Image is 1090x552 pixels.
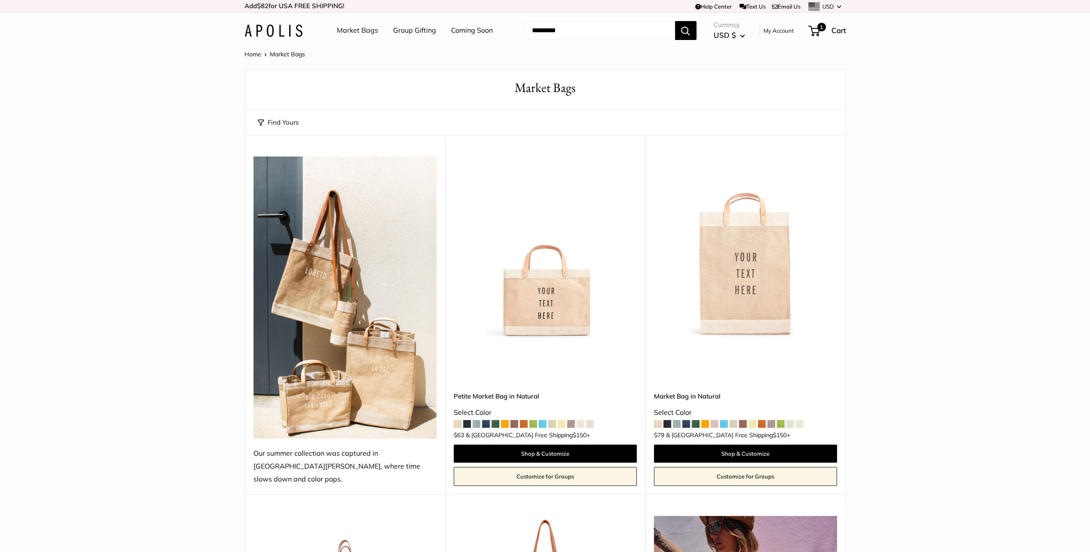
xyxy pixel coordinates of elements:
[772,3,800,10] a: Email Us
[454,406,637,419] div: Select Color
[654,445,837,463] a: Shop & Customize
[714,28,745,42] button: USD $
[244,50,261,58] a: Home
[739,3,766,10] a: Text Us
[809,24,846,37] a: 1 Cart
[257,2,269,10] span: $82
[573,431,586,439] span: $150
[695,3,732,10] a: Help Center
[666,432,790,438] span: & [GEOGRAPHIC_DATA] Free Shipping +
[773,431,787,439] span: $150
[454,431,464,439] span: $63
[654,431,664,439] span: $79
[822,3,834,10] span: USD
[675,21,696,40] button: Search
[654,467,837,486] a: Customize for Groups
[714,31,736,40] span: USD $
[337,24,378,37] a: Market Bags
[244,25,302,37] img: Apolis
[654,391,837,401] a: Market Bag in Natural
[393,24,436,37] a: Group Gifting
[654,406,837,419] div: Select Color
[714,19,745,31] span: Currency
[466,432,590,438] span: & [GEOGRAPHIC_DATA] Free Shipping +
[454,156,637,340] img: Petite Market Bag in Natural
[244,49,305,60] nav: Breadcrumb
[454,156,637,340] a: Petite Market Bag in Naturaldescription_Effortless style that elevates every moment
[763,25,794,36] a: My Account
[831,26,846,35] span: Cart
[258,79,833,97] h1: Market Bags
[454,467,637,486] a: Customize for Groups
[451,24,493,37] a: Coming Soon
[253,156,437,439] img: Our summer collection was captured in Todos Santos, where time slows down and color pops.
[525,21,675,40] input: Search...
[270,50,305,58] span: Market Bags
[454,391,637,401] a: Petite Market Bag in Natural
[258,117,299,129] button: Find Yours
[817,23,825,31] span: 1
[253,447,437,486] div: Our summer collection was captured in [GEOGRAPHIC_DATA][PERSON_NAME], where time slows down and c...
[654,156,837,340] a: Market Bag in NaturalMarket Bag in Natural
[454,445,637,463] a: Shop & Customize
[654,156,837,340] img: Market Bag in Natural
